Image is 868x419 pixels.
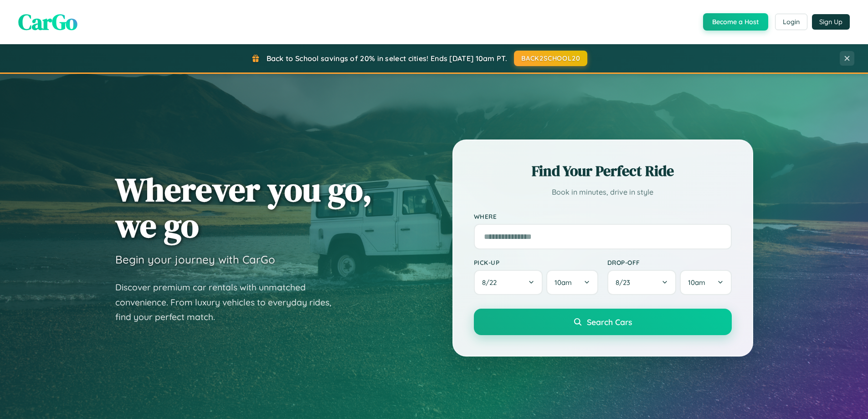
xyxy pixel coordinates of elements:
p: Book in minutes, drive in style [474,186,732,199]
span: 10am [688,278,705,287]
button: Login [775,14,807,30]
span: 8 / 22 [482,278,501,287]
button: 10am [680,270,731,295]
span: Back to School savings of 20% in select cities! Ends [DATE] 10am PT. [267,54,507,63]
p: Discover premium car rentals with unmatched convenience. From luxury vehicles to everyday rides, ... [115,280,343,325]
button: Sign Up [812,14,850,30]
button: 8/22 [474,270,543,295]
h2: Find Your Perfect Ride [474,161,732,181]
span: Search Cars [587,317,632,327]
span: 8 / 23 [616,278,635,287]
button: 10am [546,270,598,295]
button: BACK2SCHOOL20 [514,51,587,66]
label: Pick-up [474,259,598,266]
h3: Begin your journey with CarGo [115,253,275,266]
span: CarGo [18,7,77,37]
button: Search Cars [474,309,732,335]
label: Where [474,212,732,220]
button: 8/23 [607,270,677,295]
label: Drop-off [607,259,732,266]
span: 10am [555,278,572,287]
button: Become a Host [703,13,768,31]
h1: Wherever you go, we go [115,171,372,243]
